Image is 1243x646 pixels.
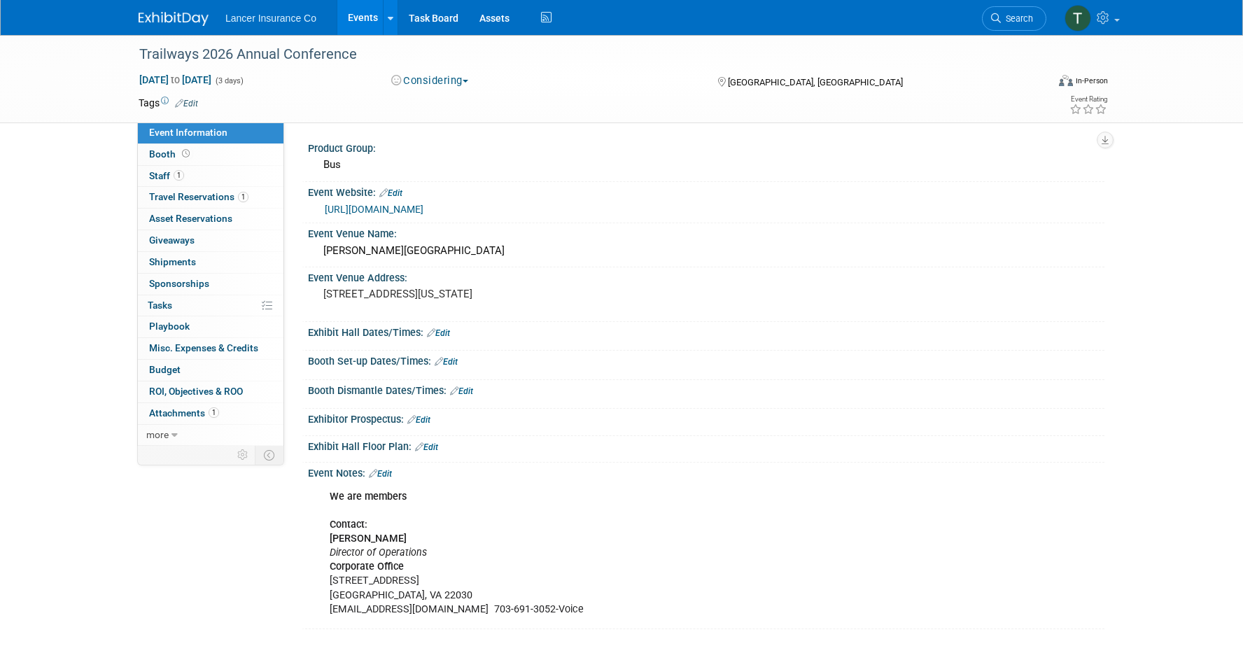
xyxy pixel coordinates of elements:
div: Event Venue Name: [308,223,1104,241]
button: Considering [386,73,474,88]
a: Booth [138,144,283,165]
span: Shipments [149,256,196,267]
pre: [STREET_ADDRESS][US_STATE] [323,288,624,300]
span: ROI, Objectives & ROO [149,386,243,397]
img: Terrence Forrest [1065,5,1091,31]
span: [GEOGRAPHIC_DATA], [GEOGRAPHIC_DATA] [728,77,903,87]
span: Sponsorships [149,278,209,289]
i: Director of Operations [330,547,427,559]
div: Event Notes: [308,463,1104,481]
td: Personalize Event Tab Strip [231,446,255,464]
div: Event Website: [308,182,1104,200]
span: Tasks [148,300,172,311]
span: Event Information [149,127,227,138]
a: Edit [379,188,402,198]
a: Edit [415,442,438,452]
span: Asset Reservations [149,213,232,224]
a: Tasks [138,295,283,316]
span: Giveaways [149,234,195,246]
td: Tags [139,96,198,110]
a: Staff1 [138,166,283,187]
a: Misc. Expenses & Credits [138,338,283,359]
a: Search [982,6,1046,31]
div: Exhibit Hall Floor Plan: [308,436,1104,454]
span: Travel Reservations [149,191,248,202]
a: [URL][DOMAIN_NAME] [325,204,423,215]
span: Playbook [149,321,190,332]
a: Edit [369,469,392,479]
a: Sponsorships [138,274,283,295]
span: Misc. Expenses & Credits [149,342,258,353]
a: Edit [175,99,198,108]
span: Booth not reserved yet [179,148,192,159]
div: Exhibit Hall Dates/Times: [308,322,1104,340]
div: Booth Set-up Dates/Times: [308,351,1104,369]
span: Booth [149,148,192,160]
a: ROI, Objectives & ROO [138,381,283,402]
div: Product Group: [308,138,1104,155]
span: Search [1001,13,1033,24]
span: more [146,429,169,440]
div: Trailways 2026 Annual Conference [134,42,1025,67]
b: Contact: [330,519,367,531]
div: Event Venue Address: [308,267,1104,285]
span: [DATE] [DATE] [139,73,212,86]
b: We are members [330,491,407,503]
div: [STREET_ADDRESS] [GEOGRAPHIC_DATA], VA 22030 [EMAIL_ADDRESS][DOMAIN_NAME] 703-691-3052-Voice [320,483,950,624]
b: [PERSON_NAME] [330,533,407,545]
div: In-Person [1075,76,1108,86]
div: Booth Dismantle Dates/Times: [308,380,1104,398]
a: Edit [407,415,430,425]
a: more [138,425,283,446]
div: Exhibitor Prospectus: [308,409,1104,427]
a: Budget [138,360,283,381]
span: 1 [238,192,248,202]
span: 1 [174,170,184,181]
div: Bus [318,154,1094,176]
a: Event Information [138,122,283,143]
a: Giveaways [138,230,283,251]
span: 1 [209,407,219,418]
div: Event Format [964,73,1108,94]
a: Asset Reservations [138,209,283,230]
img: ExhibitDay [139,12,209,26]
a: Edit [427,328,450,338]
span: Staff [149,170,184,181]
a: Playbook [138,316,283,337]
a: Travel Reservations1 [138,187,283,208]
a: Attachments1 [138,403,283,424]
a: Shipments [138,252,283,273]
b: Corporate Office [330,561,404,573]
td: Toggle Event Tabs [255,446,284,464]
span: Budget [149,364,181,375]
span: Attachments [149,407,219,419]
a: Edit [435,357,458,367]
span: (3 days) [214,76,244,85]
div: Event Rating [1069,96,1107,103]
span: Lancer Insurance Co [225,13,316,24]
a: Edit [450,386,473,396]
div: [PERSON_NAME][GEOGRAPHIC_DATA] [318,240,1094,262]
img: Format-Inperson.png [1059,75,1073,86]
span: to [169,74,182,85]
